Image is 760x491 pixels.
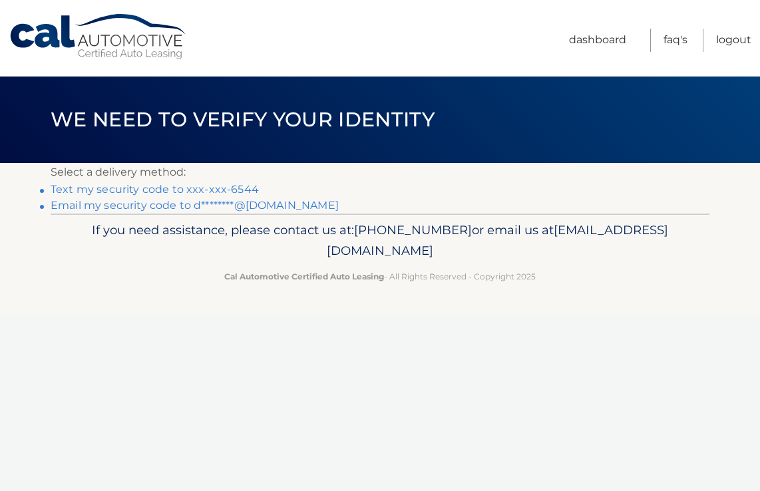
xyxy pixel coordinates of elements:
[354,222,472,238] span: [PHONE_NUMBER]
[664,29,687,52] a: FAQ's
[51,107,435,132] span: We need to verify your identity
[59,269,701,283] p: - All Rights Reserved - Copyright 2025
[716,29,751,52] a: Logout
[51,183,259,196] a: Text my security code to xxx-xxx-6544
[59,220,701,262] p: If you need assistance, please contact us at: or email us at
[224,271,384,281] strong: Cal Automotive Certified Auto Leasing
[9,13,188,61] a: Cal Automotive
[569,29,626,52] a: Dashboard
[51,199,339,212] a: Email my security code to d********@[DOMAIN_NAME]
[51,163,709,182] p: Select a delivery method:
